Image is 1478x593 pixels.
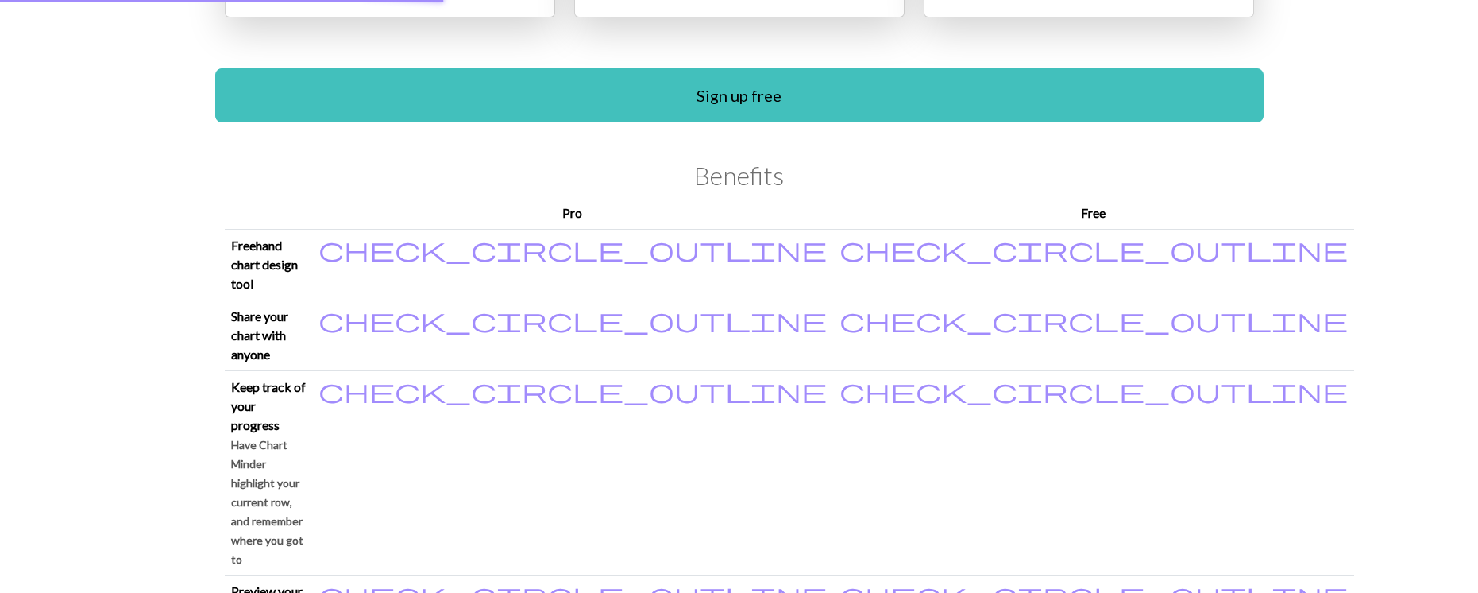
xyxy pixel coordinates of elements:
[318,378,827,403] i: Included
[231,236,306,293] p: Freehand chart design tool
[318,236,827,262] i: Included
[231,307,306,364] p: Share your chart with anyone
[318,304,827,335] span: check_circle_outline
[839,236,1348,262] i: Included
[318,234,827,264] span: check_circle_outline
[231,438,303,566] small: Have Chart Minder highlight your current row, and remember where you got to
[833,197,1354,230] th: Free
[839,375,1348,405] span: check_circle_outline
[231,378,306,435] p: Keep track of your progress
[318,375,827,405] span: check_circle_outline
[839,234,1348,264] span: check_circle_outline
[312,197,833,230] th: Pro
[225,161,1254,191] h2: Benefits
[839,378,1348,403] i: Included
[839,307,1348,332] i: Included
[318,307,827,332] i: Included
[839,304,1348,335] span: check_circle_outline
[215,68,1264,122] a: Sign up free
